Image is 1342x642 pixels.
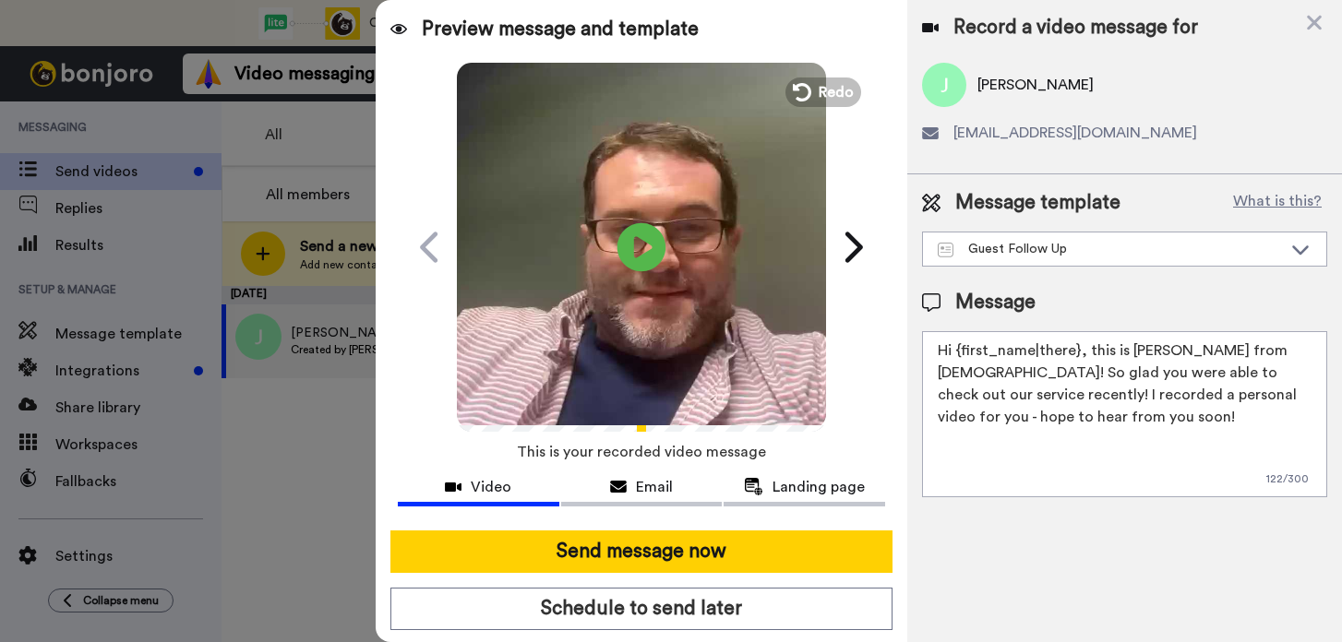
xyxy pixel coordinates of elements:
span: This is your recorded video message [517,432,766,472]
textarea: Hi {first_name|there}, this is [PERSON_NAME] from [DEMOGRAPHIC_DATA]! So glad you were able to ch... [922,331,1327,497]
img: Message-temps.svg [938,243,953,257]
button: Schedule to send later [390,588,893,630]
span: Video [471,476,511,498]
span: Landing page [773,476,865,498]
span: Email [636,476,673,498]
div: Guest Follow Up [938,240,1282,258]
button: Send message now [390,530,893,573]
span: Message [955,289,1036,316]
button: What is this? [1228,189,1327,217]
span: Message template [955,189,1120,217]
